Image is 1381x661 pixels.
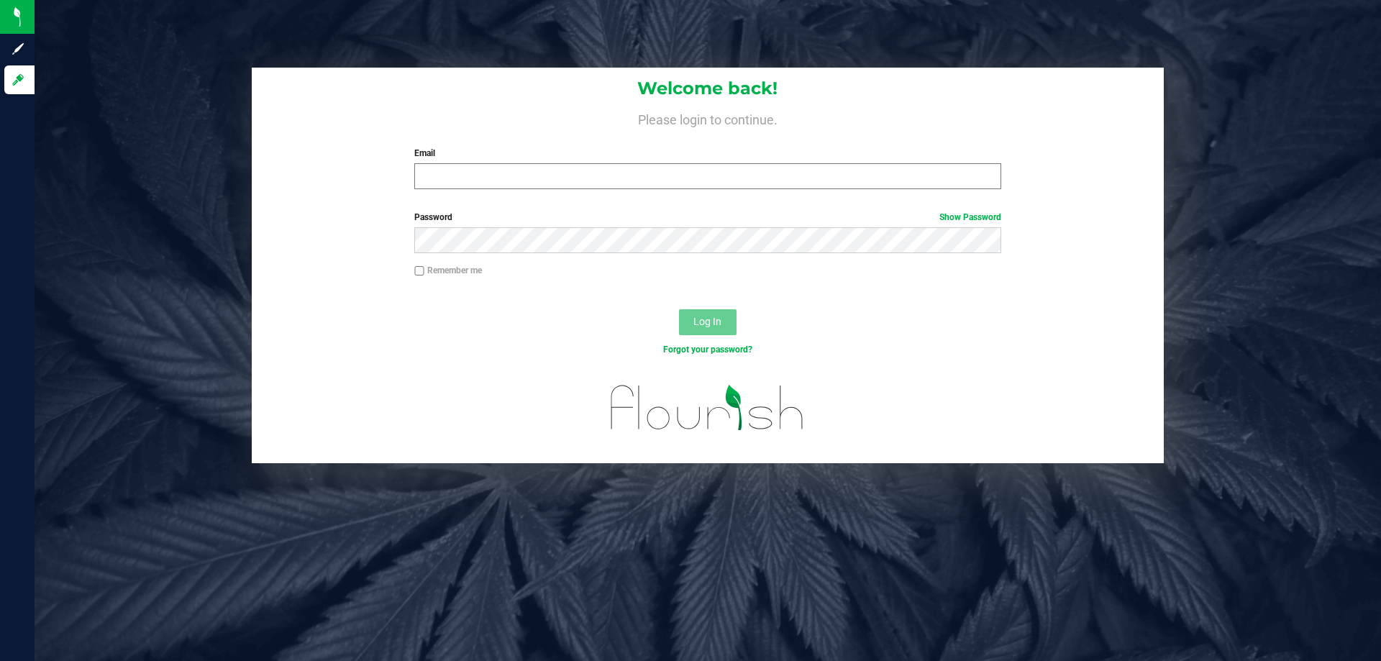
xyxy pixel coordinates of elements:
[11,73,25,87] inline-svg: Log in
[414,212,452,222] span: Password
[252,109,1164,127] h4: Please login to continue.
[593,371,821,445] img: flourish_logo.svg
[414,266,424,276] input: Remember me
[11,42,25,56] inline-svg: Sign up
[414,264,482,277] label: Remember me
[252,79,1164,98] h1: Welcome back!
[663,345,752,355] a: Forgot your password?
[693,316,721,327] span: Log In
[679,309,737,335] button: Log In
[414,147,1001,160] label: Email
[939,212,1001,222] a: Show Password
